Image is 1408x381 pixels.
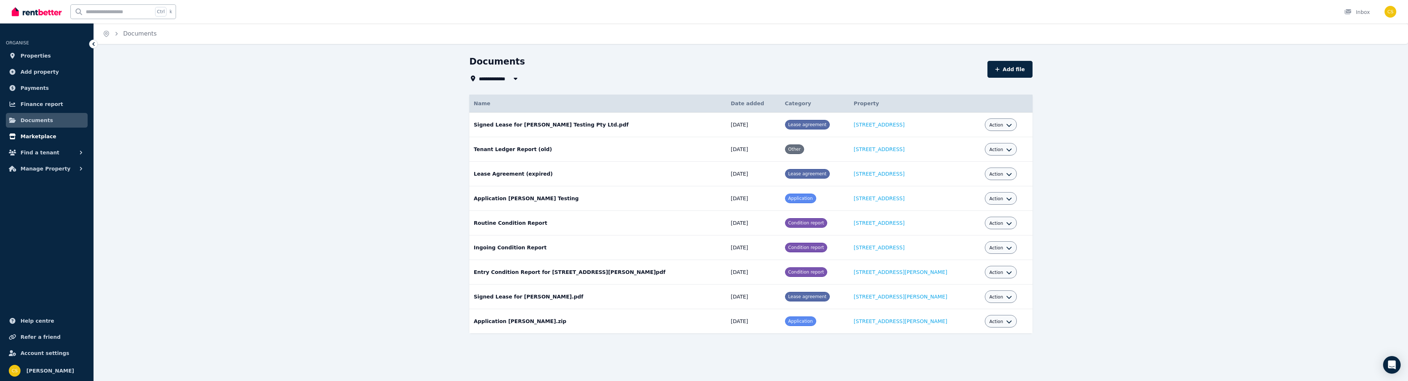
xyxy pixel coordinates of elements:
td: [DATE] [726,186,781,211]
td: Application [PERSON_NAME].zip [469,309,726,334]
a: [STREET_ADDRESS][PERSON_NAME] [854,294,947,300]
img: Clinton Smith [1385,6,1396,18]
th: Date added [726,95,781,113]
a: [STREET_ADDRESS] [854,171,905,177]
a: [STREET_ADDRESS] [854,195,905,201]
a: Refer a friend [6,330,88,344]
span: Marketplace [21,132,56,141]
a: Documents [123,30,157,37]
td: Tenant Ledger Report (old) [469,137,726,162]
nav: Breadcrumb [94,23,165,44]
button: Find a tenant [6,145,88,160]
span: ORGANISE [6,40,29,45]
button: Action [989,147,1012,153]
span: Finance report [21,100,63,109]
td: Application [PERSON_NAME] Testing [469,186,726,211]
button: Action [989,319,1012,325]
span: Payments [21,84,49,92]
img: Clinton Smith [9,365,21,377]
span: Action [989,270,1003,275]
span: Action [989,147,1003,153]
span: Lease agreement [788,171,826,176]
td: [DATE] [726,260,781,285]
span: Action [989,245,1003,251]
td: [DATE] [726,211,781,235]
a: [STREET_ADDRESS] [854,146,905,152]
a: Documents [6,113,88,128]
span: Application [788,196,813,201]
a: Marketplace [6,129,88,144]
span: Action [989,122,1003,128]
a: Finance report [6,97,88,111]
td: [DATE] [726,113,781,137]
a: Properties [6,48,88,63]
span: k [169,9,172,15]
button: Action [989,220,1012,226]
td: Signed Lease for [PERSON_NAME].pdf [469,285,726,309]
button: Action [989,270,1012,275]
td: Entry Condition Report for [STREET_ADDRESS][PERSON_NAME]pdf [469,260,726,285]
span: Action [989,294,1003,300]
button: Manage Property [6,161,88,176]
span: Ctrl [155,7,166,17]
td: Ingoing Condition Report [469,235,726,260]
a: Add property [6,65,88,79]
span: Action [989,220,1003,226]
span: Help centre [21,316,54,325]
a: [STREET_ADDRESS][PERSON_NAME] [854,318,947,324]
span: Add property [21,67,59,76]
th: Category [781,95,850,113]
button: Action [989,122,1012,128]
span: Condition report [788,270,824,275]
a: [STREET_ADDRESS] [854,220,905,226]
td: [DATE] [726,137,781,162]
span: Condition report [788,220,824,226]
td: [DATE] [726,235,781,260]
a: [STREET_ADDRESS] [854,122,905,128]
span: Account settings [21,349,69,358]
td: Signed Lease for [PERSON_NAME] Testing Pty Ltd.pdf [469,113,726,137]
button: Add file [987,61,1033,78]
td: Lease Agreement (expired) [469,162,726,186]
div: Inbox [1344,8,1370,16]
div: Open Intercom Messenger [1383,356,1401,374]
span: Lease agreement [788,122,826,127]
span: Lease agreement [788,294,826,299]
button: Action [989,196,1012,202]
a: Payments [6,81,88,95]
span: Condition report [788,245,824,250]
button: Action [989,294,1012,300]
td: [DATE] [726,162,781,186]
span: Action [989,171,1003,177]
span: Documents [21,116,53,125]
a: Account settings [6,346,88,360]
span: Action [989,196,1003,202]
img: RentBetter [12,6,62,17]
td: [DATE] [726,285,781,309]
td: Routine Condition Report [469,211,726,235]
span: Name [474,100,490,106]
span: Other [788,147,801,152]
span: Manage Property [21,164,70,173]
a: [STREET_ADDRESS][PERSON_NAME] [854,269,947,275]
span: Find a tenant [21,148,59,157]
span: Refer a friend [21,333,60,341]
span: Properties [21,51,51,60]
button: Action [989,171,1012,177]
span: Application [788,319,813,324]
th: Property [849,95,980,113]
td: [DATE] [726,309,781,334]
h1: Documents [469,56,525,67]
span: Action [989,319,1003,325]
button: Action [989,245,1012,251]
span: [PERSON_NAME] [26,366,74,375]
a: [STREET_ADDRESS] [854,245,905,250]
a: Help centre [6,314,88,328]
